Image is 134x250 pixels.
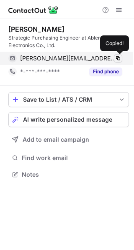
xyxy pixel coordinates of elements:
div: Save to List / ATS / CRM [23,96,114,103]
span: Notes [22,171,126,178]
span: AI write personalized message [23,116,112,123]
button: save-profile-one-click [8,92,129,107]
div: [PERSON_NAME] [8,25,64,33]
span: Add to email campaign [23,136,89,143]
button: Notes [8,169,129,180]
span: [PERSON_NAME][EMAIL_ADDRESS][PERSON_NAME][DOMAIN_NAME] [20,55,116,62]
button: Add to email campaign [8,132,129,147]
div: Strategic Purchasing Engineer at Ablerex Electronics Co., Ltd. [8,34,129,49]
button: Find work email [8,152,129,164]
span: Find work email [22,154,126,162]
button: AI write personalized message [8,112,129,127]
img: ContactOut v5.3.10 [8,5,59,15]
button: Reveal Button [89,67,122,76]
